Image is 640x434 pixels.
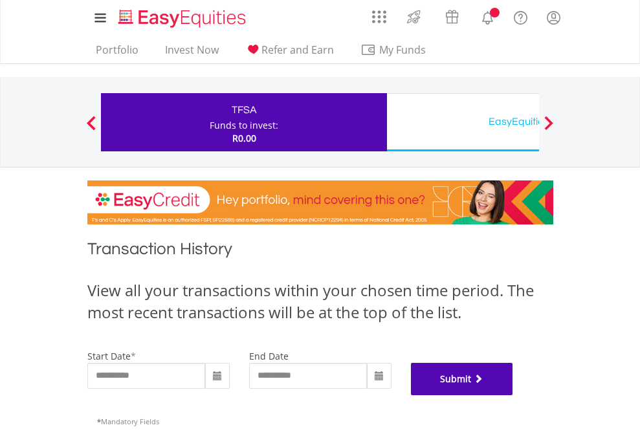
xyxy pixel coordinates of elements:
[160,43,224,63] a: Invest Now
[116,8,251,29] img: EasyEquities_Logo.png
[471,3,504,29] a: Notifications
[537,3,570,32] a: My Profile
[87,350,131,362] label: start date
[261,43,334,57] span: Refer and Earn
[87,237,553,266] h1: Transaction History
[97,417,159,426] span: Mandatory Fields
[441,6,463,27] img: vouchers-v2.svg
[403,6,425,27] img: thrive-v2.svg
[360,41,445,58] span: My Funds
[504,3,537,29] a: FAQ's and Support
[411,363,513,395] button: Submit
[87,180,553,224] img: EasyCredit Promotion Banner
[364,3,395,24] a: AppsGrid
[372,10,386,24] img: grid-menu-icon.svg
[113,3,251,29] a: Home page
[109,101,379,119] div: TFSA
[91,43,144,63] a: Portfolio
[87,279,553,324] div: View all your transactions within your chosen time period. The most recent transactions will be a...
[78,122,104,135] button: Previous
[210,119,278,132] div: Funds to invest:
[240,43,339,63] a: Refer and Earn
[433,3,471,27] a: Vouchers
[536,122,562,135] button: Next
[249,350,289,362] label: end date
[232,132,256,144] span: R0.00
